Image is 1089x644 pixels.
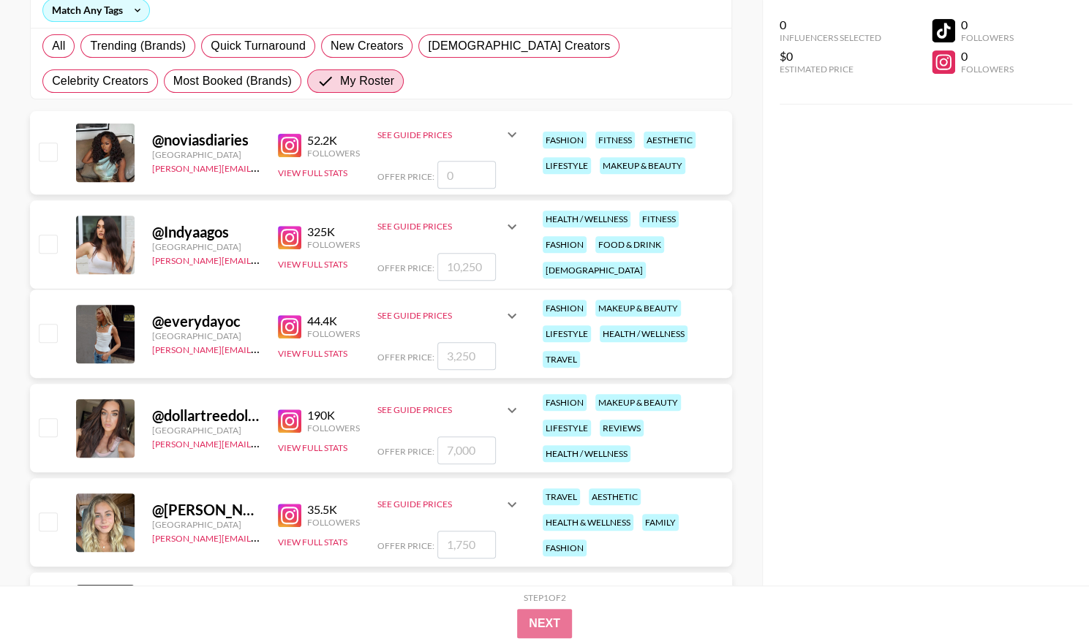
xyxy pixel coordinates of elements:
div: fitness [595,132,635,148]
div: @ everydayoc [152,312,260,330]
div: 35.5K [307,502,360,517]
div: 0 [780,18,881,32]
div: food & drink [595,236,664,253]
img: Instagram [278,134,301,157]
div: 0 [961,49,1014,64]
a: [PERSON_NAME][EMAIL_ADDRESS][DOMAIN_NAME] [152,252,369,266]
div: makeup & beauty [595,394,681,411]
span: Most Booked (Brands) [173,72,292,90]
span: Offer Price: [377,171,434,182]
div: Estimated Price [780,64,881,75]
div: Followers [307,517,360,528]
div: [GEOGRAPHIC_DATA] [152,330,260,341]
div: Followers [307,148,360,159]
div: Followers [307,239,360,250]
div: [GEOGRAPHIC_DATA] [152,425,260,436]
div: [GEOGRAPHIC_DATA] [152,519,260,530]
button: View Full Stats [278,537,347,548]
div: aesthetic [644,132,696,148]
div: See Guide Prices [377,393,521,428]
div: fashion [543,539,587,556]
input: 0 [437,161,496,189]
input: 3,250 [437,342,496,370]
span: Offer Price: [377,446,434,457]
button: View Full Stats [278,167,347,178]
span: All [52,37,65,55]
div: aesthetic [589,488,641,505]
div: Influencers Selected [780,32,881,43]
div: @ dollartreedollie [152,406,260,425]
input: 7,000 [437,436,496,464]
span: Offer Price: [377,262,434,273]
div: makeup & beauty [595,300,681,317]
span: Offer Price: [377,540,434,551]
div: 190K [307,408,360,423]
input: 1,750 [437,531,496,558]
div: Followers [307,328,360,339]
span: [DEMOGRAPHIC_DATA] Creators [428,37,610,55]
div: See Guide Prices [377,487,521,522]
a: [PERSON_NAME][EMAIL_ADDRESS][DOMAIN_NAME] [152,436,369,450]
div: fashion [543,236,587,253]
div: 325K [307,224,360,239]
div: fashion [543,132,587,148]
a: [PERSON_NAME][EMAIL_ADDRESS][DOMAIN_NAME] [152,160,369,174]
div: lifestyle [543,157,591,174]
div: fashion [543,394,587,411]
div: See Guide Prices [377,499,503,509]
div: 44.4K [307,314,360,328]
div: @ Indyaagos [152,223,260,241]
div: See Guide Prices [377,310,503,321]
div: health / wellness [543,211,630,227]
button: View Full Stats [278,259,347,270]
div: See Guide Prices [377,221,503,232]
div: fitness [639,211,679,227]
button: View Full Stats [278,442,347,453]
div: lifestyle [543,420,591,436]
img: Instagram [278,409,301,433]
span: Offer Price: [377,352,434,363]
div: Followers [961,64,1014,75]
div: health & wellness [543,514,633,531]
div: See Guide Prices [377,209,521,244]
a: [PERSON_NAME][EMAIL_ADDRESS][DOMAIN_NAME] [152,341,369,355]
div: makeup & beauty [600,157,685,174]
button: Next [517,609,572,638]
button: View Full Stats [278,348,347,359]
div: travel [543,351,580,368]
div: travel [543,488,580,505]
span: Trending (Brands) [90,37,186,55]
input: 10,250 [437,253,496,281]
div: [GEOGRAPHIC_DATA] [152,149,260,160]
div: fashion [543,300,587,317]
span: New Creators [331,37,404,55]
div: family [642,514,679,531]
img: Instagram [278,226,301,249]
div: See Guide Prices [377,578,521,613]
div: reviews [600,420,644,436]
div: [GEOGRAPHIC_DATA] [152,241,260,252]
span: Celebrity Creators [52,72,148,90]
div: See Guide Prices [377,404,503,415]
span: My Roster [340,72,394,90]
div: Followers [307,423,360,433]
div: [DEMOGRAPHIC_DATA] [543,262,646,279]
div: See Guide Prices [377,129,503,140]
div: @ noviasdiaries [152,131,260,149]
img: Instagram [278,315,301,338]
span: Quick Turnaround [211,37,306,55]
a: [PERSON_NAME][EMAIL_ADDRESS][DOMAIN_NAME] [152,530,369,544]
div: 52.2K [307,133,360,148]
div: See Guide Prices [377,298,521,333]
div: Step 1 of 2 [524,592,566,603]
div: health / wellness [600,325,687,342]
div: health / wellness [543,445,630,462]
div: See Guide Prices [377,117,521,152]
img: Instagram [278,504,301,527]
div: 0 [961,18,1014,32]
div: Followers [961,32,1014,43]
div: lifestyle [543,325,591,342]
div: $0 [780,49,881,64]
div: @ [PERSON_NAME].[PERSON_NAME] [152,501,260,519]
